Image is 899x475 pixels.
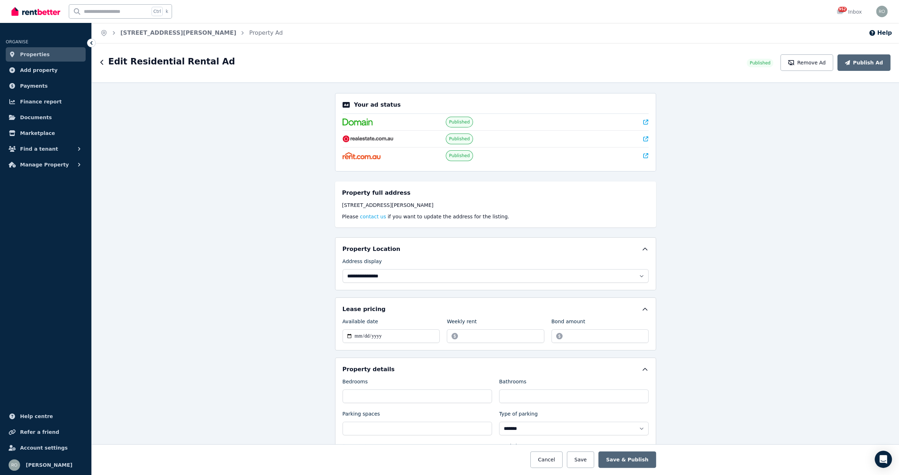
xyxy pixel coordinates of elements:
[838,7,847,12] span: 952
[551,318,585,328] label: Bond amount
[343,378,368,388] label: Bedrooms
[6,79,86,93] a: Payments
[449,136,470,142] span: Published
[342,189,411,197] h5: Property full address
[343,365,395,374] h5: Property details
[9,459,20,471] img: Roy
[875,451,892,468] div: Open Intercom Messenger
[20,160,69,169] span: Manage Property
[6,441,86,455] a: Account settings
[499,378,526,388] label: Bathrooms
[343,152,381,159] img: Rent.com.au
[249,29,283,36] a: Property Ad
[20,145,58,153] span: Find a tenant
[598,451,656,468] button: Save & Publish
[780,54,833,71] button: Remove Ad
[449,119,470,125] span: Published
[6,425,86,439] a: Refer a friend
[6,110,86,125] a: Documents
[447,318,477,328] label: Weekly rent
[342,213,649,220] p: Please if you want to update the address for the listing.
[6,409,86,423] a: Help centre
[6,47,86,62] a: Properties
[92,23,291,43] nav: Breadcrumb
[20,82,48,90] span: Payments
[567,451,594,468] button: Save
[20,113,52,122] span: Documents
[6,39,28,44] span: ORGANISE
[343,135,394,142] img: RealEstate.com.au
[120,29,236,36] a: [STREET_ADDRESS][PERSON_NAME]
[342,202,649,209] div: [STREET_ADDRESS][PERSON_NAME]
[360,213,386,220] button: contact us
[343,318,378,328] label: Available date
[343,442,377,452] label: Property type
[343,305,386,314] h5: Lease pricing
[166,9,168,14] span: k
[750,60,770,66] span: Published
[6,94,86,109] a: Finance report
[26,461,72,469] span: [PERSON_NAME]
[6,63,86,77] a: Add property
[343,410,380,420] label: Parking spaces
[499,442,523,452] label: Land size
[20,428,59,436] span: Refer a friend
[6,157,86,172] button: Manage Property
[869,29,892,37] button: Help
[343,258,382,268] label: Address display
[343,118,373,126] img: Domain.com.au
[20,444,68,452] span: Account settings
[6,142,86,156] button: Find a tenant
[108,56,235,67] h1: Edit Residential Rental Ad
[837,8,862,15] div: Inbox
[20,412,53,421] span: Help centre
[152,7,163,16] span: Ctrl
[11,6,60,17] img: RentBetter
[20,50,50,59] span: Properties
[837,54,890,71] button: Publish Ad
[6,126,86,140] a: Marketplace
[20,97,62,106] span: Finance report
[530,451,562,468] button: Cancel
[499,410,538,420] label: Type of parking
[20,129,55,137] span: Marketplace
[876,6,888,17] img: Roy
[20,66,58,74] span: Add property
[343,245,400,253] h5: Property Location
[449,153,470,159] span: Published
[354,101,401,109] p: Your ad status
